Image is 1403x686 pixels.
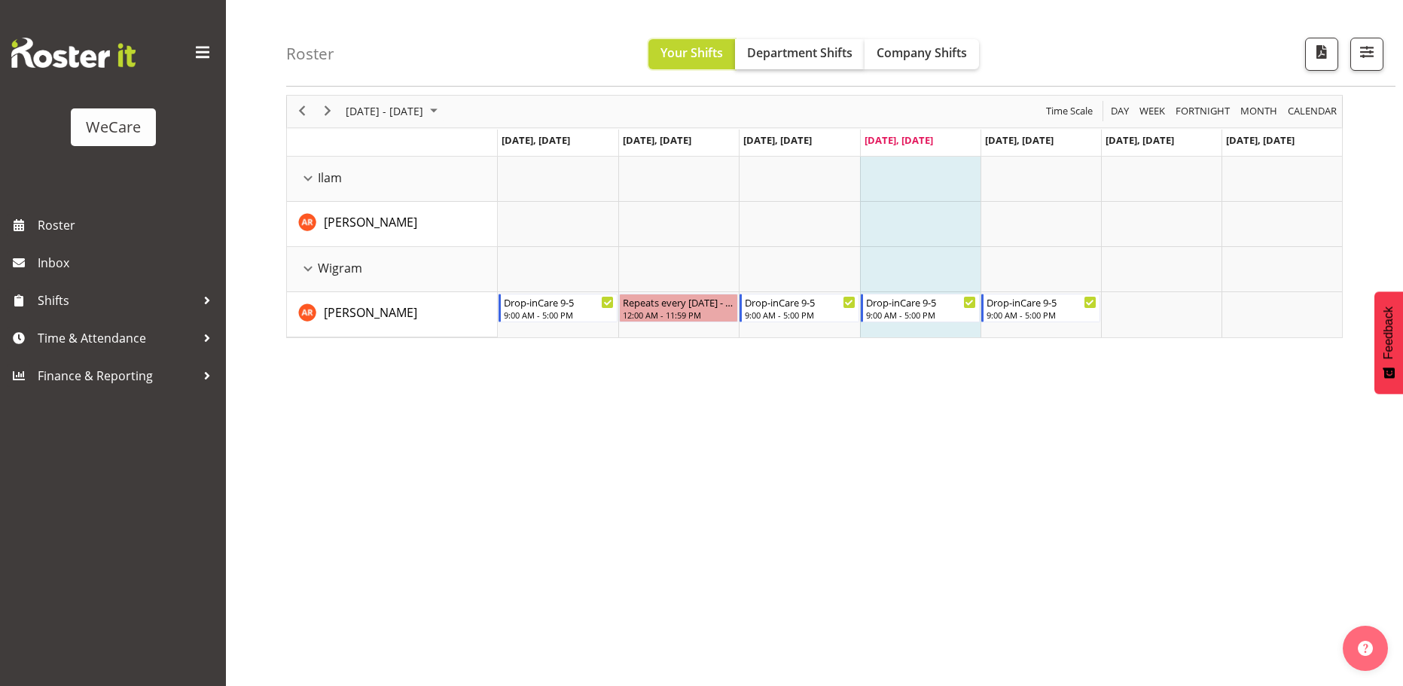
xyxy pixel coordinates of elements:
[1226,133,1295,147] span: [DATE], [DATE]
[38,289,196,312] span: Shifts
[1137,102,1168,120] button: Timeline Week
[324,213,417,231] a: [PERSON_NAME]
[1238,102,1280,120] button: Timeline Month
[1109,102,1132,120] button: Timeline Day
[866,294,976,309] div: Drop-inCare 9-5
[287,247,498,292] td: Wigram resource
[648,39,735,69] button: Your Shifts
[1350,38,1383,71] button: Filter Shifts
[865,133,933,147] span: [DATE], [DATE]
[318,102,338,120] button: Next
[86,116,141,139] div: WeCare
[498,157,1342,337] table: Timeline Week of October 2, 2025
[499,294,618,322] div: Andrea Ramirez"s event - Drop-inCare 9-5 Begin From Monday, September 29, 2025 at 9:00:00 AM GMT+...
[289,96,315,127] div: previous period
[866,309,976,321] div: 9:00 AM - 5:00 PM
[743,133,812,147] span: [DATE], [DATE]
[502,133,570,147] span: [DATE], [DATE]
[38,252,218,274] span: Inbox
[1045,102,1094,120] span: Time Scale
[1382,306,1395,359] span: Feedback
[324,303,417,322] a: [PERSON_NAME]
[287,292,498,337] td: Andrea Ramirez resource
[292,102,313,120] button: Previous
[286,95,1343,338] div: Timeline Week of October 2, 2025
[1305,38,1338,71] button: Download a PDF of the roster according to the set date range.
[38,214,218,236] span: Roster
[1109,102,1130,120] span: Day
[318,259,362,277] span: Wigram
[623,294,734,309] div: Repeats every [DATE] - [PERSON_NAME]
[1358,641,1373,656] img: help-xxl-2.png
[504,294,614,309] div: Drop-inCare 9-5
[735,39,865,69] button: Department Shifts
[287,157,498,202] td: Ilam resource
[343,102,444,120] button: October 2025
[324,304,417,321] span: [PERSON_NAME]
[745,294,855,309] div: Drop-inCare 9-5
[11,38,136,68] img: Rosterit website logo
[623,309,734,321] div: 12:00 AM - 11:59 PM
[623,133,691,147] span: [DATE], [DATE]
[861,294,980,322] div: Andrea Ramirez"s event - Drop-inCare 9-5 Begin From Thursday, October 2, 2025 at 9:00:00 AM GMT+1...
[286,45,334,63] h4: Roster
[865,39,979,69] button: Company Shifts
[1286,102,1338,120] span: calendar
[318,169,342,187] span: Ilam
[38,327,196,349] span: Time & Attendance
[747,44,852,61] span: Department Shifts
[987,294,1096,309] div: Drop-inCare 9-5
[877,44,967,61] span: Company Shifts
[987,309,1096,321] div: 9:00 AM - 5:00 PM
[660,44,723,61] span: Your Shifts
[1044,102,1096,120] button: Time Scale
[38,364,196,387] span: Finance & Reporting
[1174,102,1231,120] span: Fortnight
[740,294,859,322] div: Andrea Ramirez"s event - Drop-inCare 9-5 Begin From Wednesday, October 1, 2025 at 9:00:00 AM GMT+...
[340,96,447,127] div: Sep 29 - Oct 05, 2025
[315,96,340,127] div: next period
[1374,291,1403,394] button: Feedback - Show survey
[504,309,614,321] div: 9:00 AM - 5:00 PM
[985,133,1054,147] span: [DATE], [DATE]
[344,102,425,120] span: [DATE] - [DATE]
[619,294,738,322] div: Andrea Ramirez"s event - Repeats every tuesday - Andrea Ramirez Begin From Tuesday, September 30,...
[287,202,498,247] td: Andrea Ramirez resource
[1138,102,1167,120] span: Week
[745,309,855,321] div: 9:00 AM - 5:00 PM
[324,214,417,230] span: [PERSON_NAME]
[1173,102,1233,120] button: Fortnight
[1286,102,1340,120] button: Month
[981,294,1100,322] div: Andrea Ramirez"s event - Drop-inCare 9-5 Begin From Friday, October 3, 2025 at 9:00:00 AM GMT+13:...
[1239,102,1279,120] span: Month
[1106,133,1174,147] span: [DATE], [DATE]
